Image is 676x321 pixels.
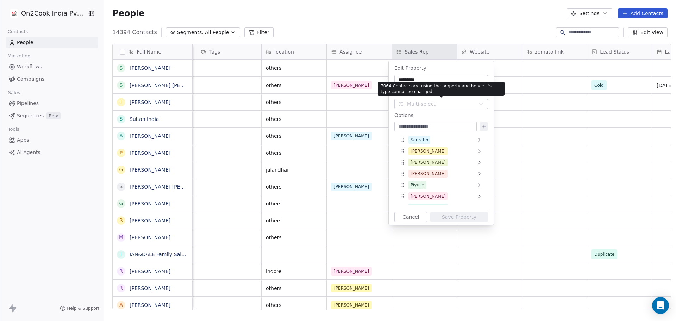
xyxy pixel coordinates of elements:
div: [PERSON_NAME] [397,168,485,179]
div: [PERSON_NAME] [411,204,446,211]
div: Piyush [411,182,424,188]
div: [PERSON_NAME] [397,202,485,213]
span: Options [394,112,413,119]
div: [PERSON_NAME] [411,148,446,154]
button: Cancel [394,212,427,222]
div: Saurabh [411,137,428,143]
p: 7064 Contacts are using the property and hence it's type cannot be changed [381,83,502,94]
div: [PERSON_NAME] [397,146,485,157]
div: [PERSON_NAME] [411,159,446,166]
div: [PERSON_NAME] [411,171,446,177]
button: Save Property [430,212,488,222]
div: [PERSON_NAME] [397,157,485,168]
span: Edit Property [394,65,426,71]
button: Multi-select [394,99,488,109]
div: [PERSON_NAME] [397,191,485,202]
div: Piyush [397,179,485,191]
div: [PERSON_NAME] [411,193,446,199]
span: Multi-select [407,100,436,108]
div: Saurabh [397,134,485,146]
